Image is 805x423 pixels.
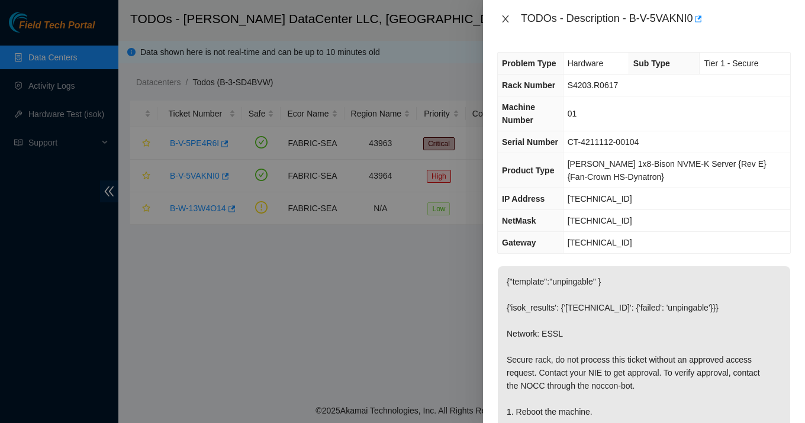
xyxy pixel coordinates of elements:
[633,59,670,68] span: Sub Type
[568,194,632,204] span: [TECHNICAL_ID]
[568,59,604,68] span: Hardware
[502,80,555,90] span: Rack Number
[502,59,556,68] span: Problem Type
[521,9,791,28] div: TODOs - Description - B-V-5VAKNI0
[502,166,554,175] span: Product Type
[501,14,510,24] span: close
[502,102,535,125] span: Machine Number
[502,238,536,247] span: Gateway
[497,14,514,25] button: Close
[568,137,639,147] span: CT-4211112-00104
[502,216,536,225] span: NetMask
[502,194,545,204] span: IP Address
[502,137,558,147] span: Serial Number
[704,59,758,68] span: Tier 1 - Secure
[568,80,619,90] span: S4203.R0617
[568,109,577,118] span: 01
[568,216,632,225] span: [TECHNICAL_ID]
[568,159,767,182] span: [PERSON_NAME] 1x8-Bison NVME-K Server {Rev E}{Fan-Crown HS-Dynatron}
[568,238,632,247] span: [TECHNICAL_ID]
